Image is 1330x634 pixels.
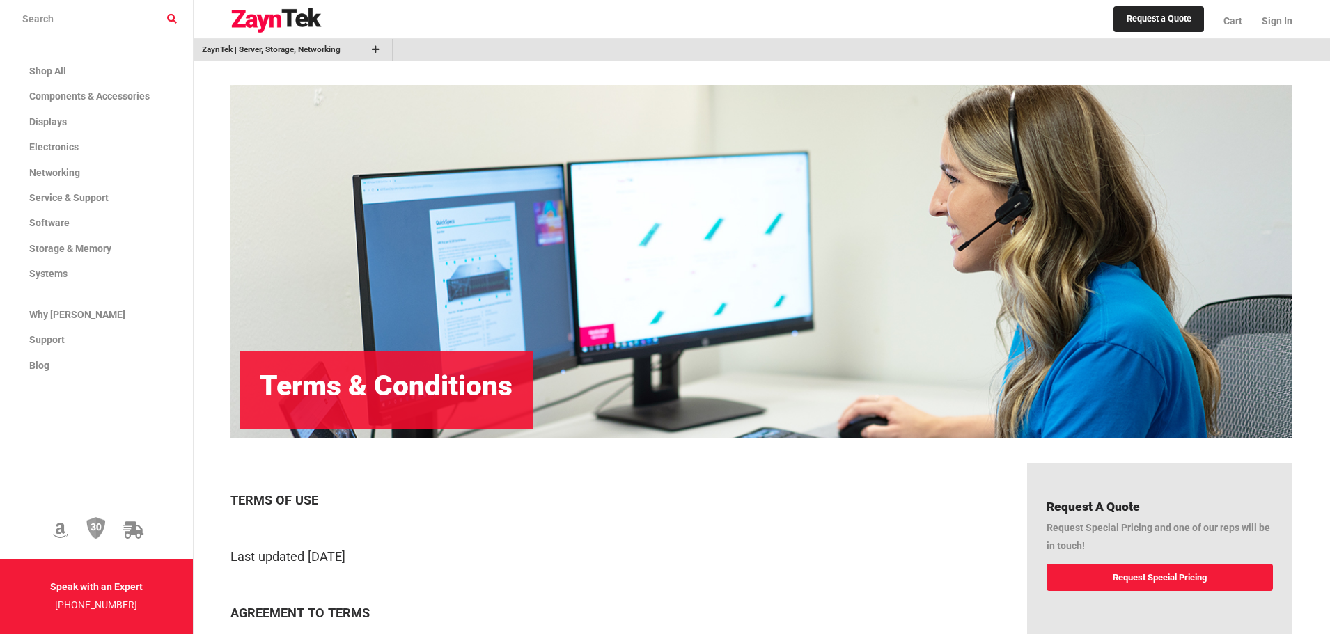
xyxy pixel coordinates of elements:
h4: Request a Quote [1047,498,1273,516]
span: Cart [1223,15,1242,26]
a: Request a Quote [1113,6,1205,33]
span: Shop All [29,65,66,77]
h2: Terms & Conditions [260,370,513,402]
span: Components & Accessories [29,90,150,102]
span: Displays [29,116,67,127]
span: Storage & Memory [29,243,111,254]
a: Remove Bookmark [341,43,350,56]
a: go to / [202,43,341,56]
img: images%2Fcms-images%2F12.jpg.png [230,85,1292,438]
a: [PHONE_NUMBER] [55,599,137,610]
span: Support [29,334,65,345]
img: logo [230,8,322,33]
strong: AGREEMENT TO TERMS [230,605,370,620]
span: Networking [29,167,80,178]
a: Request Special Pricing [1047,564,1273,591]
span: Why [PERSON_NAME] [29,309,125,320]
img: 30 Day Return Policy [86,516,106,540]
span: Software [29,217,70,228]
strong: Speak with an Expert [50,581,143,592]
a: Cart [1214,3,1252,38]
span: Systems [29,268,68,279]
a: Sign In [1252,3,1292,38]
span: Electronics [29,141,79,152]
span: Service & Support [29,192,109,203]
span: Blog [29,360,49,371]
p: Last updated [DATE] [230,543,999,571]
strong: TERMS OF USE [230,493,318,507]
